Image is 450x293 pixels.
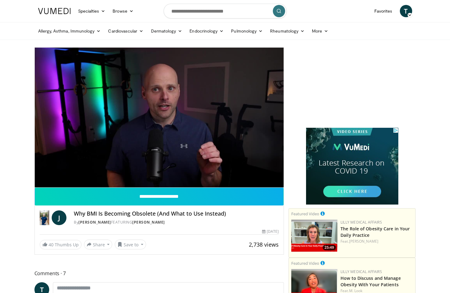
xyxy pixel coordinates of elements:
small: Featured Video [291,211,319,217]
div: Feat. [340,239,413,244]
a: Endocrinology [186,25,227,37]
a: Favorites [371,5,396,17]
iframe: Advertisement [306,47,398,124]
span: Comments 7 [34,269,284,277]
a: How to Discuss and Manage Obesity With Your Patients [340,275,401,287]
h4: Why BMI Is Becoming Obsolete (And What to Use Instead) [74,210,279,217]
button: Share [84,240,113,249]
span: 25:49 [323,245,336,250]
a: Dermatology [147,25,186,37]
span: 40 [49,242,54,248]
span: 2,738 views [249,241,279,248]
video-js: Video Player [35,48,284,188]
a: [PERSON_NAME] [349,239,378,244]
img: VuMedi Logo [38,8,71,14]
a: 25:49 [291,220,337,252]
a: More [308,25,332,37]
a: T [400,5,412,17]
iframe: Advertisement [306,128,398,205]
a: Browse [109,5,137,17]
img: Dr. Jordan Rennicke [40,210,50,225]
a: Pulmonology [227,25,266,37]
button: Save to [115,240,146,249]
a: [PERSON_NAME] [132,220,165,225]
a: J [52,210,66,225]
a: The Role of Obesity Care in Your Daily Practice [340,226,410,238]
img: e1208b6b-349f-4914-9dd7-f97803bdbf1d.png.150x105_q85_crop-smart_upscale.png [291,220,337,252]
a: 40 Thumbs Up [40,240,82,249]
a: Specialties [74,5,109,17]
a: Lilly Medical Affairs [340,269,382,274]
a: Lilly Medical Affairs [340,220,382,225]
small: Featured Video [291,260,319,266]
a: Allergy, Asthma, Immunology [34,25,105,37]
input: Search topics, interventions [164,4,287,18]
div: [DATE] [262,229,279,234]
a: Cardiovascular [104,25,147,37]
a: [PERSON_NAME] [78,220,111,225]
div: By FEATURING [74,220,279,225]
a: Rheumatology [266,25,308,37]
